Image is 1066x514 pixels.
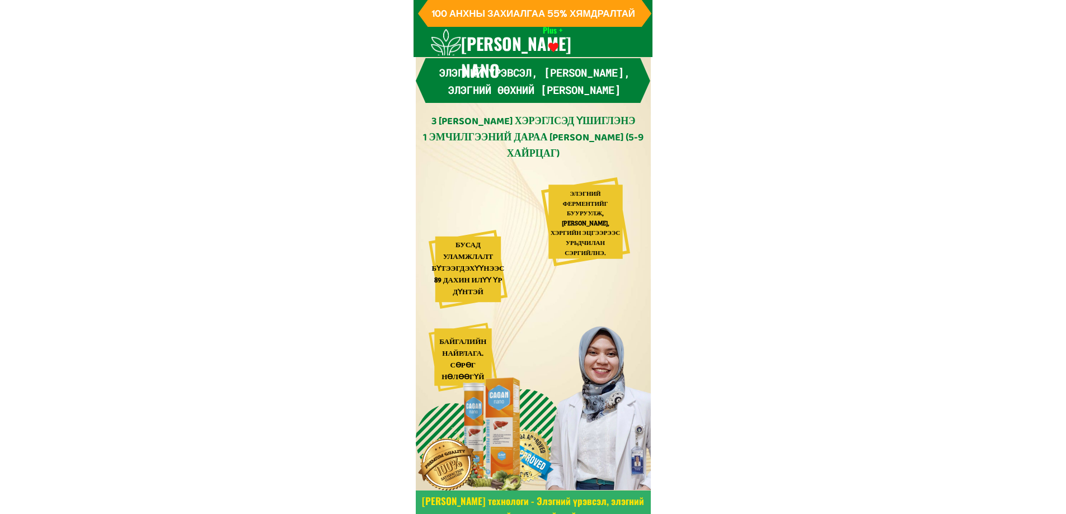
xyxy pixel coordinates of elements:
[432,240,505,298] div: БУСАД УЛАМЖЛАЛТ БҮТЭЭГДЭХҮҮНЭЭС 89 ДАХИН ИЛҮҮ ҮР ДҮНТЭЙ
[461,30,585,84] h3: [PERSON_NAME] NANO
[420,115,647,163] div: 3 [PERSON_NAME] ХЭРЭГЛСЭД ҮШИГЛЭНЭ 1 ЭМЧИЛГЭЭНИЙ ДАРАА [PERSON_NAME] (5-9 ХАЙРЦАГ)
[431,337,495,383] div: БАЙГАЛИЙН НАЙРЛАГА. СӨРӨГ НӨЛӨӨГҮЙ
[420,64,649,98] h3: Элэгний үрэвсэл, [PERSON_NAME], элэгний өөхний [PERSON_NAME]
[549,190,622,258] div: ЭЛЭГНИЙ ФЕРМЕНТИЙГ БУУРУУЛЖ, [PERSON_NAME], ХЭРГИЙН ЭЦГЭЭРЭЭС УРЬДЧИЛАН СЭРГИЙЛНЭ.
